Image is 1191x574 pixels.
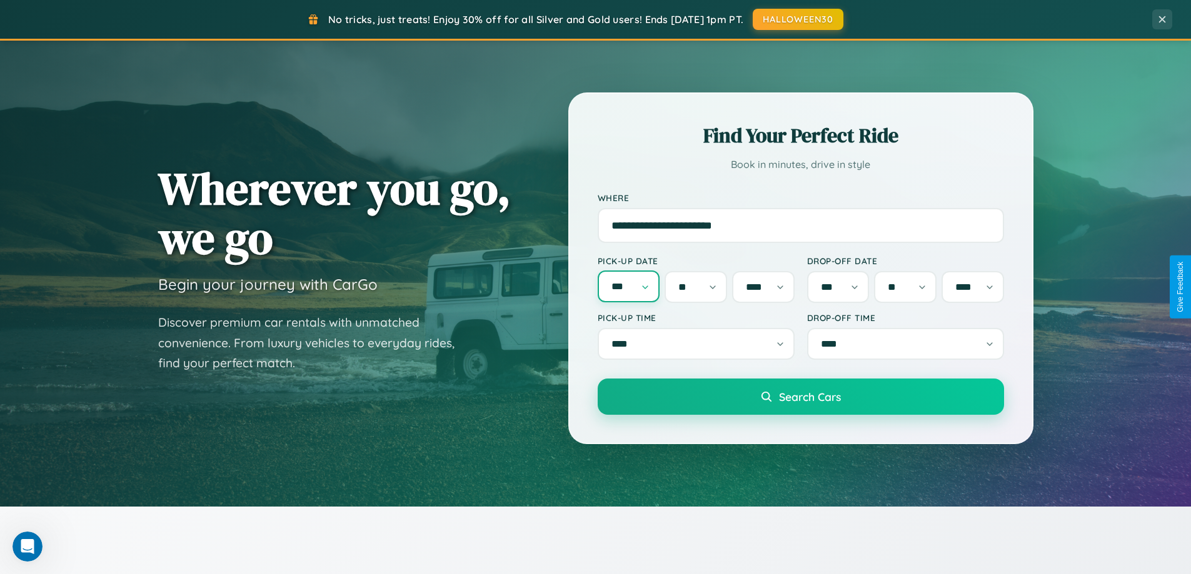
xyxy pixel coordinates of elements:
p: Discover premium car rentals with unmatched convenience. From luxury vehicles to everyday rides, ... [158,312,471,374]
h1: Wherever you go, we go [158,164,511,262]
span: Search Cars [779,390,841,403]
h3: Begin your journey with CarGo [158,275,378,294]
p: Book in minutes, drive in style [598,156,1004,174]
label: Drop-off Time [807,312,1004,323]
button: Search Cars [598,379,1004,415]
iframe: Intercom live chat [13,532,43,562]
div: Give Feedback [1176,262,1185,312]
button: HALLOWEEN30 [753,9,843,30]
label: Pick-up Date [598,255,795,266]
label: Where [598,192,1004,203]
label: Drop-off Date [807,255,1004,266]
label: Pick-up Time [598,312,795,323]
h2: Find Your Perfect Ride [598,122,1004,149]
span: No tricks, just treats! Enjoy 30% off for all Silver and Gold users! Ends [DATE] 1pm PT. [328,13,743,26]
